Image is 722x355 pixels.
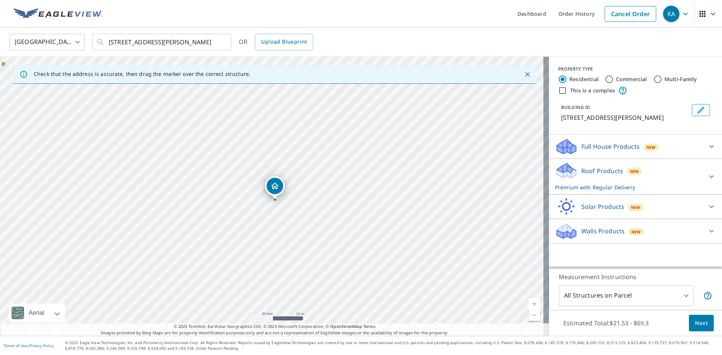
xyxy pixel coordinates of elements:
[4,343,27,348] a: Terms of Use
[703,291,712,300] span: Your report will include each building or structure inside the parcel boundary. In some cases, du...
[4,343,54,348] p: |
[581,142,640,151] p: Full House Products
[581,227,625,236] p: Walls Products
[664,76,697,83] label: Multi-Family
[174,323,376,330] span: © 2025 TomTom, Earthstar Geographics SIO, © 2025 Microsoft Corporation, ©
[529,310,540,321] a: Current Level 19, Zoom Out
[692,104,710,116] button: Edit building 1
[330,323,362,329] a: OpenStreetMap
[559,285,693,306] div: All Structures on Parcel
[555,222,716,240] div: Walls ProductsNew
[581,166,623,175] p: Roof Products
[363,323,376,329] a: Terms
[65,340,718,351] p: © 2025 Eagle View Technologies, Inc. and Pictometry International Corp. All Rights Reserved. Repo...
[523,69,532,79] button: Close
[555,137,716,156] div: Full House ProductsNew
[26,304,47,322] div: Aerial
[616,76,647,83] label: Commercial
[34,71,250,77] p: Check that the address is accurate, then drag the marker over the correct structure.
[555,183,702,191] p: Premium with Regular Delivery
[555,162,716,191] div: Roof ProductsNewPremium with Regular Delivery
[630,168,639,174] span: New
[557,315,655,331] p: Estimated Total: $21.53 - $69.3
[9,304,65,322] div: Aerial
[29,343,54,348] a: Privacy Policy
[529,298,540,310] a: Current Level 19, Zoom In
[581,202,624,211] p: Solar Products
[255,34,313,50] a: Upload Blueprint
[261,37,307,47] span: Upload Blueprint
[605,6,656,22] a: Cancel Order
[109,32,216,53] input: Search by address or latitude-longitude
[569,76,599,83] label: Residential
[559,272,712,281] p: Measurement Instructions
[561,113,689,122] p: [STREET_ADDRESS][PERSON_NAME]
[265,176,285,199] div: Dropped pin, building 1, Residential property, 400 Alverson Ave Albertville, AL 35950
[631,229,641,235] span: New
[663,6,680,22] div: KA
[570,87,615,94] label: This is a complex
[646,144,656,150] span: New
[561,104,590,110] p: BUILDING ID
[555,198,716,216] div: Solar ProductsNew
[558,66,713,73] div: PROPERTY TYPE
[239,34,313,50] div: OR
[695,319,708,328] span: Next
[689,315,714,332] button: Next
[631,204,640,210] span: New
[9,32,85,53] div: [GEOGRAPHIC_DATA]
[14,8,102,20] img: EV Logo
